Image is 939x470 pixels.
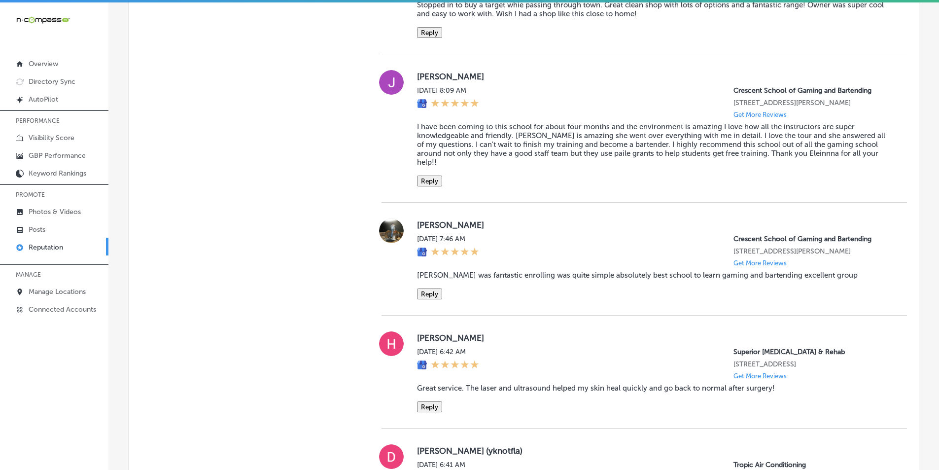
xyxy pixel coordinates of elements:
[29,151,86,160] p: GBP Performance
[417,348,479,356] label: [DATE] 6:42 AM
[733,247,891,255] p: 3275 S Jones Blvd #101
[733,99,891,107] p: 3275 S Jones Blvd #101
[431,99,479,109] div: 5 Stars
[733,86,891,95] p: Crescent School of Gaming and Bartending
[733,348,891,356] p: Superior Chiropractic & Rehab
[417,401,442,412] button: Reply
[29,77,75,86] p: Directory Sync
[733,259,787,267] p: Get More Reviews
[29,60,58,68] p: Overview
[29,225,45,234] p: Posts
[417,289,442,299] button: Reply
[29,243,63,252] p: Reputation
[417,220,891,230] label: [PERSON_NAME]
[29,134,74,142] p: Visibility Score
[733,235,891,243] p: Crescent School of Gaming and Bartending
[417,333,891,343] label: [PERSON_NAME]
[733,372,787,380] p: Get More Reviews
[29,305,96,314] p: Connected Accounts
[431,247,479,258] div: 5 Stars
[417,86,479,95] label: [DATE] 8:09 AM
[417,271,891,280] blockquote: [PERSON_NAME] was fantastic enrolling was quite simple absolutely best school to learn gaming and...
[733,111,787,118] p: Get More Reviews
[733,360,891,368] p: 9 Junction Dr W Suite 5
[431,360,479,371] div: 5 Stars
[417,461,479,469] label: [DATE] 6:41 AM
[733,461,891,469] p: Tropic Air Conditioning
[417,176,442,186] button: Reply
[417,72,891,81] label: [PERSON_NAME]
[417,0,891,18] blockquote: Stopped in to buy a target whie passing through town. Great clean shop with lots of options and a...
[29,169,86,178] p: Keyword Rankings
[29,208,81,216] p: Photos & Videos
[417,27,442,38] button: Reply
[16,15,70,25] img: 660ab0bf-5cc7-4cb8-ba1c-48b5ae0f18e60NCTV_CLogo_TV_Black_-500x88.png
[29,95,58,104] p: AutoPilot
[417,235,479,243] label: [DATE] 7:46 AM
[417,122,891,167] blockquote: I have been coming to this school for about four months and the environment is amazing I love how...
[417,384,891,393] blockquote: Great service. The laser and ultrasound helped my skin heal quickly and go back to normal after s...
[417,446,891,456] label: [PERSON_NAME] (yknotfla)
[29,288,86,296] p: Manage Locations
